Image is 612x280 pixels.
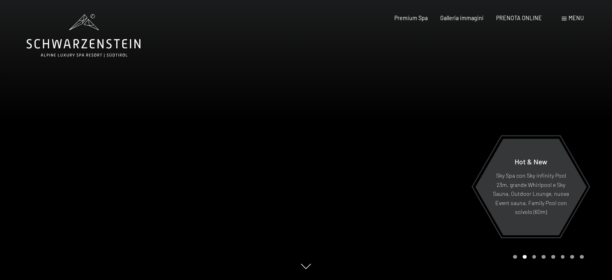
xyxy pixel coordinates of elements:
[523,255,527,259] div: Carousel Page 2 (Current Slide)
[532,255,536,259] div: Carousel Page 3
[570,255,574,259] div: Carousel Page 7
[492,171,569,217] p: Sky Spa con Sky infinity Pool 23m, grande Whirlpool e Sky Sauna, Outdoor Lounge, nuova Event saun...
[542,255,546,259] div: Carousel Page 4
[394,15,428,21] a: Premium Spa
[580,255,584,259] div: Carousel Page 8
[475,138,587,236] a: Hot & New Sky Spa con Sky infinity Pool 23m, grande Whirlpool e Sky Sauna, Outdoor Lounge, nuova ...
[569,15,584,21] span: Menu
[551,255,555,259] div: Carousel Page 5
[510,255,583,259] div: Carousel Pagination
[496,15,542,21] a: PRENOTA ONLINE
[515,157,547,166] span: Hot & New
[561,255,565,259] div: Carousel Page 6
[513,255,517,259] div: Carousel Page 1
[440,15,484,21] a: Galleria immagini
